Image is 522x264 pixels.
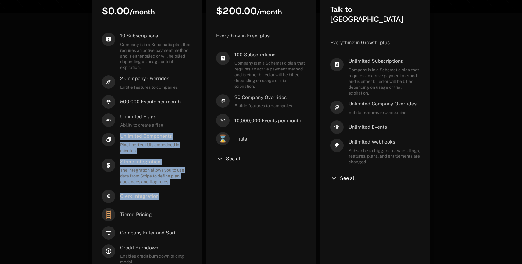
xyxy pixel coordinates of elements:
[349,148,420,165] span: Subscribe to triggers for when flags, features, plans, and entitlements are changed.
[120,42,192,70] span: Company is in a Schematic plan that requires an active payment method and is either billed or wil...
[234,94,292,101] span: 20 Company Overrides
[330,139,344,152] i: thunder
[349,110,417,116] span: Entitle features to companies
[120,113,163,120] span: Unlimited Flags
[102,226,115,240] i: filter
[120,159,192,165] span: Stripe Integration
[340,176,356,181] span: See all
[102,208,115,221] span: 🪜
[120,211,152,218] span: Tiered Pricing
[102,75,115,89] i: hammer
[216,52,230,65] i: cashapp
[330,175,338,182] i: chevron-down
[130,7,155,17] sub: / month
[216,155,223,162] i: chevron-down
[234,103,292,109] span: Entitle features to companies
[216,94,230,108] i: hammer
[120,75,178,82] span: 2 Company Overrides
[102,95,115,109] i: signal
[257,7,282,17] sub: / month
[120,84,178,90] span: Entitle features to companies
[234,52,306,58] span: 100 Subscriptions
[120,133,192,140] span: Unlimited Components
[234,136,247,142] span: Trials
[330,120,344,134] i: signal
[349,139,420,145] span: Unlimited Webhooks
[330,58,344,71] i: cashapp
[330,5,403,24] span: Talk to [GEOGRAPHIC_DATA]
[102,159,115,172] i: stripe
[216,132,230,145] span: ⌛
[120,193,159,200] span: Clerk Integration
[102,133,115,146] i: chips
[234,117,301,124] span: 10,000,000 Events per month
[216,5,282,17] span: $200.00
[216,33,270,39] span: Everything in Free, plus
[102,190,115,203] i: clerk
[120,142,192,154] span: Pixel-perfect UIs embedded in minutes
[349,124,387,130] span: Unlimited Events
[102,113,115,127] i: boolean-on
[349,101,417,107] span: Unlimited Company Overrides
[120,122,163,128] span: Ability to create a flag
[349,67,420,96] span: Company is in a Schematic plan that requires an active payment method and is either billed or wil...
[349,58,420,65] span: Unlimited Subscriptions
[216,114,230,127] i: signal
[102,5,155,17] span: $0.00
[330,101,344,114] i: hammer
[120,33,192,39] span: 10 Subscriptions
[102,33,115,46] i: cashapp
[120,98,181,105] span: 500,000 Events per month
[120,167,192,185] span: The integration allows you to use data from Stripe to define plan audiences and flag rules.
[330,40,390,45] span: Everything in Growth, plus
[234,60,306,89] span: Company is in a Schematic plan that requires an active payment method and is either billed or wil...
[102,244,115,258] i: credit-type
[120,230,176,236] span: Company Filter and Sort
[120,244,192,251] span: Credit Burndown
[226,156,242,161] span: See all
